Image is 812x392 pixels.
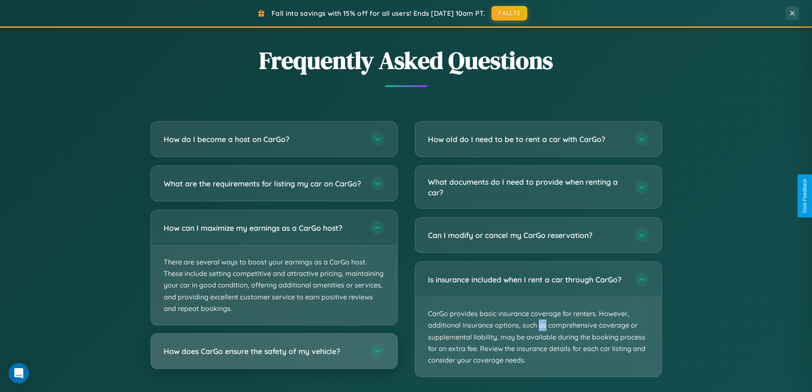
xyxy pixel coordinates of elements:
h3: How does CarGo ensure the safety of my vehicle? [164,346,362,357]
h3: What are the requirements for listing my car on CarGo? [164,178,362,189]
h3: How old do I need to be to rent a car with CarGo? [428,134,627,145]
p: There are several ways to boost your earnings as a CarGo host. These include setting competitive ... [151,246,397,325]
h3: What documents do I need to provide when renting a car? [428,177,627,197]
h3: How do I become a host on CarGo? [164,134,362,145]
div: Give Feedback [802,179,808,213]
h3: Is insurance included when I rent a car through CarGo? [428,274,627,285]
div: Open Intercom Messenger [9,363,29,383]
span: Fall into savings with 15% off for all users! Ends [DATE] 10am PT. [272,9,485,17]
button: FALL15 [491,6,527,20]
h2: Frequently Asked Questions [150,44,662,77]
h3: How can I maximize my earnings as a CarGo host? [164,223,362,233]
h3: Can I modify or cancel my CarGo reservation? [428,230,627,241]
p: CarGo provides basic insurance coverage for renters. However, additional insurance options, such ... [415,297,662,377]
